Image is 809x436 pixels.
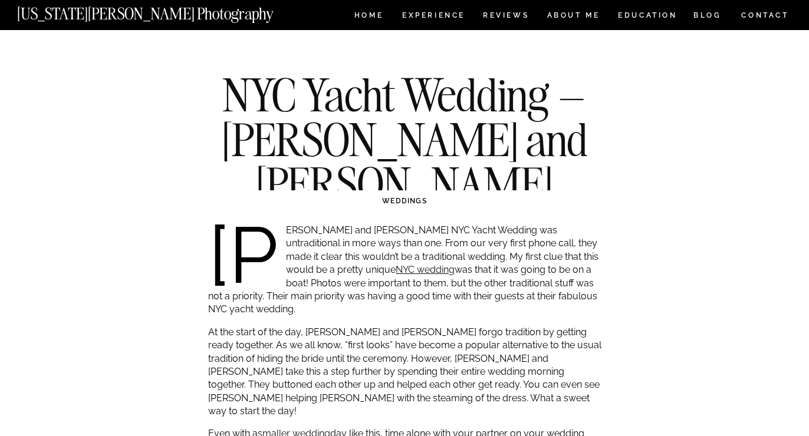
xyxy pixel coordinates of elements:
[402,12,464,22] a: Experience
[741,9,790,22] a: CONTACT
[17,6,313,16] a: [US_STATE][PERSON_NAME] Photography
[396,264,455,275] a: NYC wedding
[382,197,427,205] a: WEDDINGS
[208,326,601,418] p: At the start of the day, [PERSON_NAME] and [PERSON_NAME] forgo tradition by getting ready togethe...
[208,224,601,316] p: [PERSON_NAME] and [PERSON_NAME] NYC Yacht Wedding was untraditional in more ways than one. From o...
[483,12,527,22] a: REVIEWS
[190,72,619,206] h1: NYC Yacht Wedding – [PERSON_NAME] and [PERSON_NAME]
[547,12,600,22] a: ABOUT ME
[693,12,722,22] a: BLOG
[617,12,679,22] a: EDUCATION
[352,12,386,22] a: HOME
